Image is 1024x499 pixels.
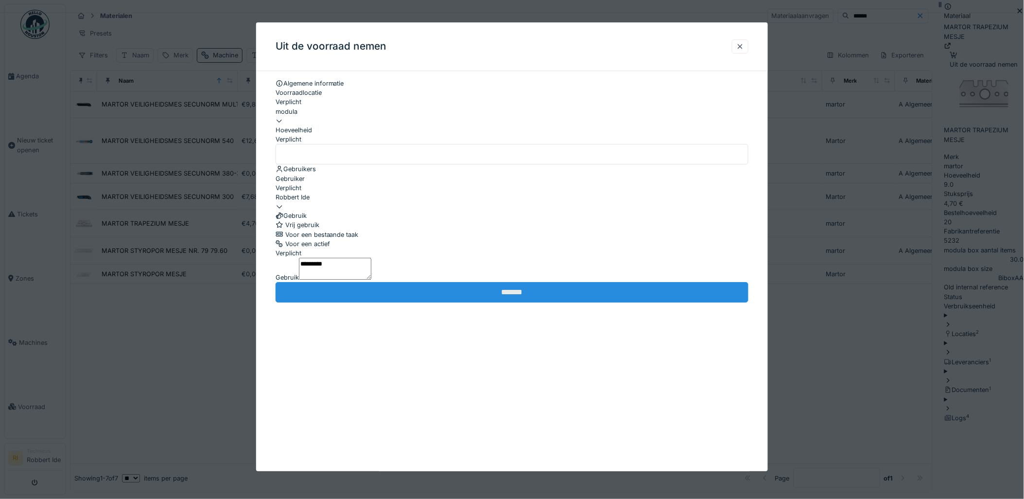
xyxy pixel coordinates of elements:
div: Verplicht [276,135,749,144]
label: Gebruiker [276,174,305,183]
div: Gebruik [276,211,749,220]
div: modula [276,107,749,116]
div: Voor een actief [276,239,749,249]
div: Vrij gebruik [276,221,749,230]
div: Verplicht [276,183,749,193]
div: Robbert Ide [276,193,749,202]
div: Algemene informatie [276,79,749,88]
div: Gebruikers [276,164,749,174]
div: Verplicht [276,98,749,107]
label: Voorraadlocatie [276,88,322,97]
label: Hoeveelheid [276,125,312,135]
div: Voor een bestaande taak [276,230,749,239]
label: Gebruik [276,273,299,282]
div: Verplicht [276,249,749,258]
h3: Uit de voorraad nemen [276,40,387,53]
